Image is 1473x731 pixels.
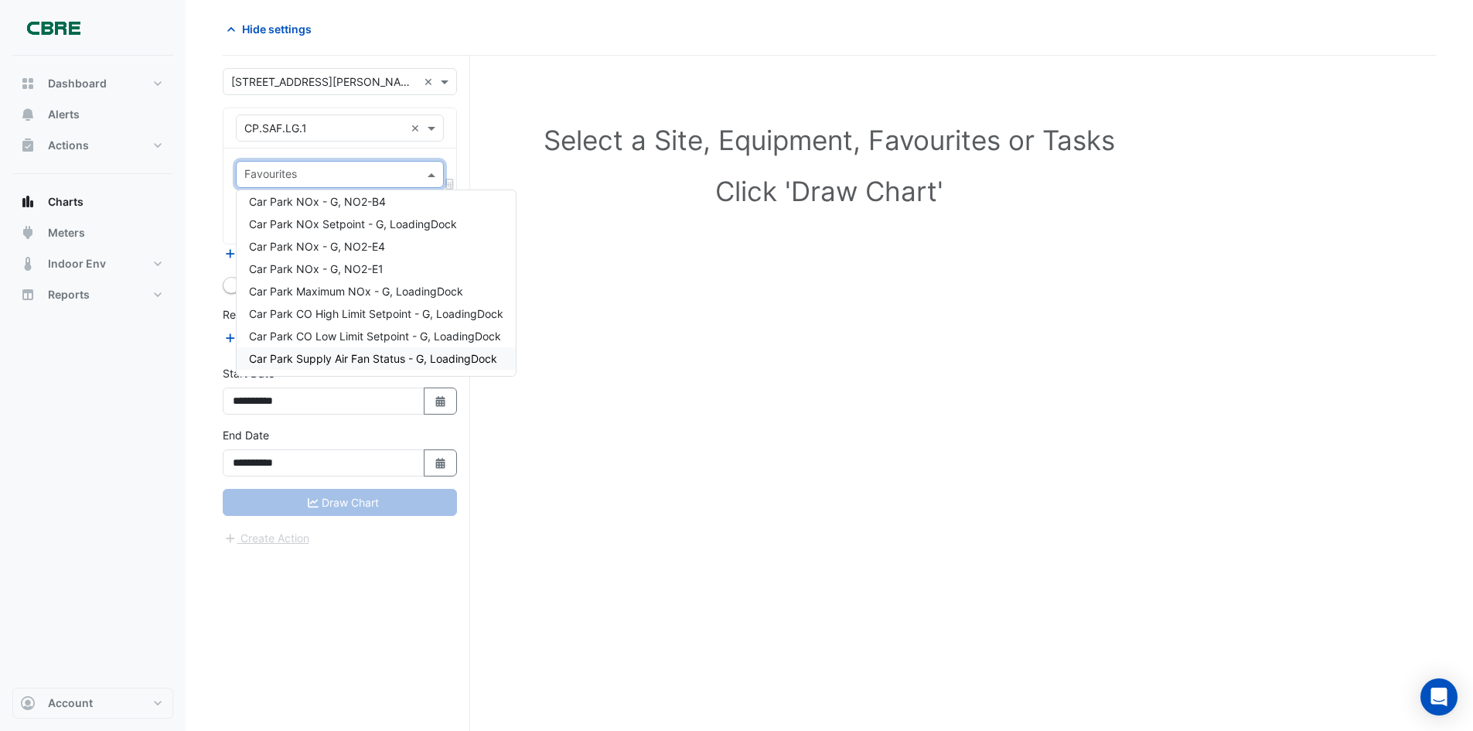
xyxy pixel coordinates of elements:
span: Car Park Maximum NOx - G, LoadingDock [249,285,463,298]
span: Car Park Supply Air Fan Status - G, LoadingDock [249,352,497,365]
span: Car Park CO High Limit Setpoint - G, LoadingDock [249,307,503,320]
span: Car Park NOx Setpoint - G, LoadingDock [249,217,457,231]
fa-icon: Select Date [434,395,448,408]
app-escalated-ticket-create-button: Please correct errors first [223,530,310,543]
span: Car Park NOx - G, NO2-E1 [249,262,384,275]
button: Meters [12,217,173,248]
button: Actions [12,130,173,161]
span: Alerts [48,107,80,122]
button: Reports [12,279,173,310]
app-icon: Alerts [20,107,36,122]
span: Indoor Env [48,256,106,272]
fa-icon: Select Date [434,456,448,470]
label: End Date [223,427,269,443]
span: Clear [411,120,424,136]
span: Car Park NOx - G, NO2-E4 [249,240,385,253]
app-icon: Charts [20,194,36,210]
span: Car Park CO Low Limit Setpoint - G, LoadingDock [249,330,501,343]
span: Actions [48,138,89,153]
button: Dashboard [12,68,173,99]
app-icon: Meters [20,225,36,241]
span: Clear [424,73,437,90]
label: Reference Lines [223,306,304,323]
button: Charts [12,186,173,217]
span: Choose Function [443,177,457,190]
button: Indoor Env [12,248,173,279]
app-icon: Dashboard [20,76,36,91]
button: Add Equipment [223,245,316,263]
ng-dropdown-panel: Options list [236,190,517,377]
div: Favourites [242,166,297,186]
div: Open Intercom Messenger [1420,678,1458,716]
h1: Select a Site, Equipment, Favourites or Tasks [257,124,1402,156]
span: Meters [48,225,85,241]
span: Dashboard [48,76,107,91]
button: Hide settings [223,15,322,43]
label: Start Date [223,365,274,381]
span: Car Park NOx - G, NO2-B4 [249,195,386,208]
h1: Click 'Draw Chart' [257,175,1402,207]
button: Account [12,688,173,719]
span: Charts [48,194,84,210]
img: Company Logo [19,12,88,43]
button: Alerts [12,99,173,130]
app-icon: Indoor Env [20,256,36,272]
app-icon: Actions [20,138,36,153]
span: Hide settings [242,21,312,37]
span: Account [48,695,93,711]
button: Add Reference Line [223,329,338,347]
span: Reports [48,287,90,302]
app-icon: Reports [20,287,36,302]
